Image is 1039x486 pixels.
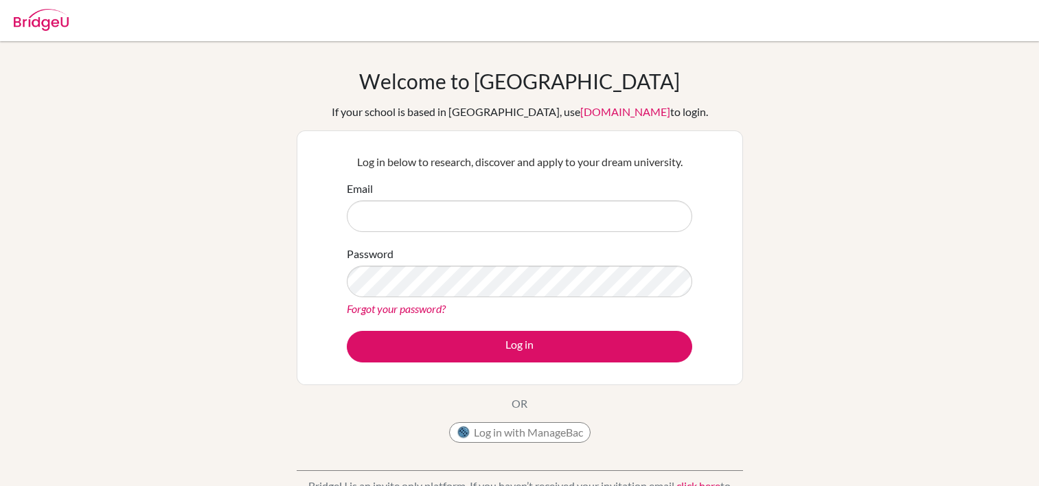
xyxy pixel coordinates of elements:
[332,104,708,120] div: If your school is based in [GEOGRAPHIC_DATA], use to login.
[449,422,591,443] button: Log in with ManageBac
[347,154,692,170] p: Log in below to research, discover and apply to your dream university.
[580,105,670,118] a: [DOMAIN_NAME]
[347,246,393,262] label: Password
[347,331,692,362] button: Log in
[359,69,680,93] h1: Welcome to [GEOGRAPHIC_DATA]
[14,9,69,31] img: Bridge-U
[347,302,446,315] a: Forgot your password?
[347,181,373,197] label: Email
[512,395,527,412] p: OR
